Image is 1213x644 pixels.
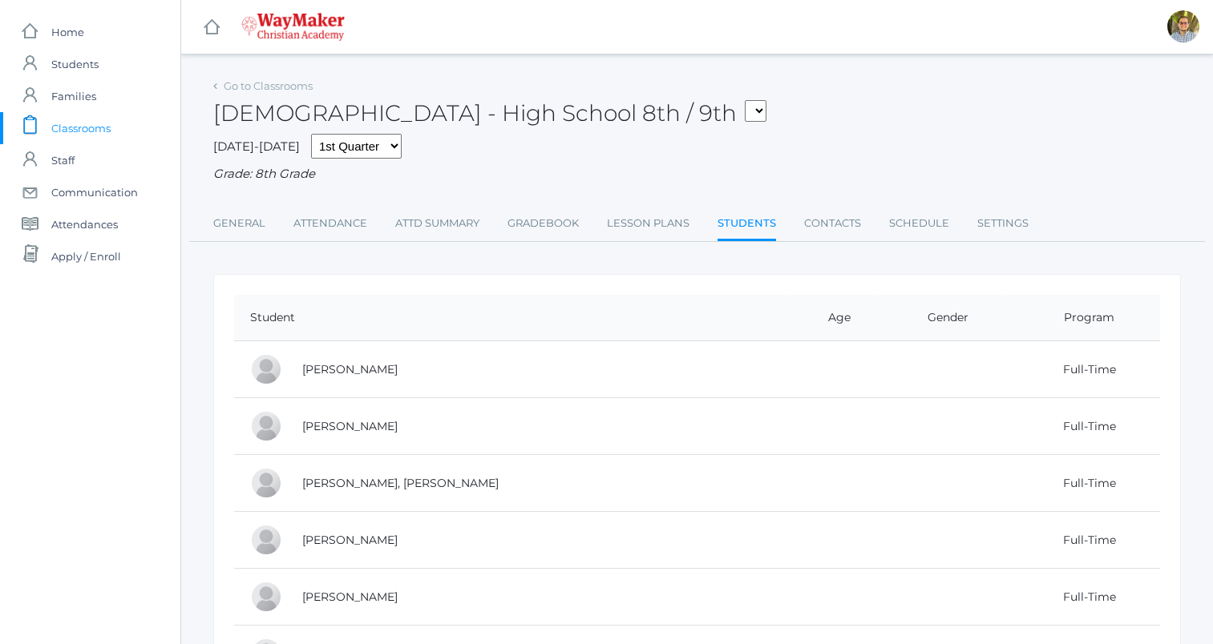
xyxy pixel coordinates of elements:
span: Classrooms [51,112,111,144]
span: [DATE]-[DATE] [213,139,300,154]
h2: [DEMOGRAPHIC_DATA] - High School 8th / 9th [213,101,766,126]
a: Settings [977,207,1029,239]
span: Home [51,16,84,48]
a: Attendance [293,207,367,239]
a: Schedule [889,207,949,239]
a: [PERSON_NAME], [PERSON_NAME] [302,476,499,490]
a: Go to Classrooms [224,79,313,92]
a: Gradebook [507,207,579,239]
th: Gender [878,295,1006,341]
a: General [213,207,265,239]
a: Contacts [804,207,861,239]
a: Lesson Plans [607,207,689,239]
a: Students [718,207,776,242]
div: Eva Carr [250,410,282,442]
div: Presley Davenport [250,467,282,499]
img: waymaker-logo-stack-white-1602f2b1af18da31a5905e9982d058868370996dac5278e84edea6dabf9a3315.png [241,13,345,41]
span: Families [51,80,96,112]
td: Full-Time [1006,455,1160,512]
td: Full-Time [1006,569,1160,626]
span: Apply / Enroll [51,240,121,272]
td: Full-Time [1006,398,1160,455]
a: Attd Summary [395,207,479,239]
div: LaRae Erner [250,524,282,556]
th: Student [234,295,788,341]
td: Full-Time [1006,341,1160,398]
div: Grade: 8th Grade [213,165,1181,183]
span: Staff [51,144,75,176]
div: Kylen Braileanu [1167,10,1199,42]
td: Full-Time [1006,512,1160,569]
a: [PERSON_NAME] [302,533,398,547]
div: Rachel Hayton [250,581,282,613]
span: Attendances [51,208,118,240]
div: Pierce Brozek [250,353,282,385]
a: [PERSON_NAME] [302,362,398,376]
span: Students [51,48,99,80]
a: [PERSON_NAME] [302,590,398,604]
span: Communication [51,176,138,208]
th: Age [788,295,878,341]
th: Program [1006,295,1160,341]
a: [PERSON_NAME] [302,419,398,433]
